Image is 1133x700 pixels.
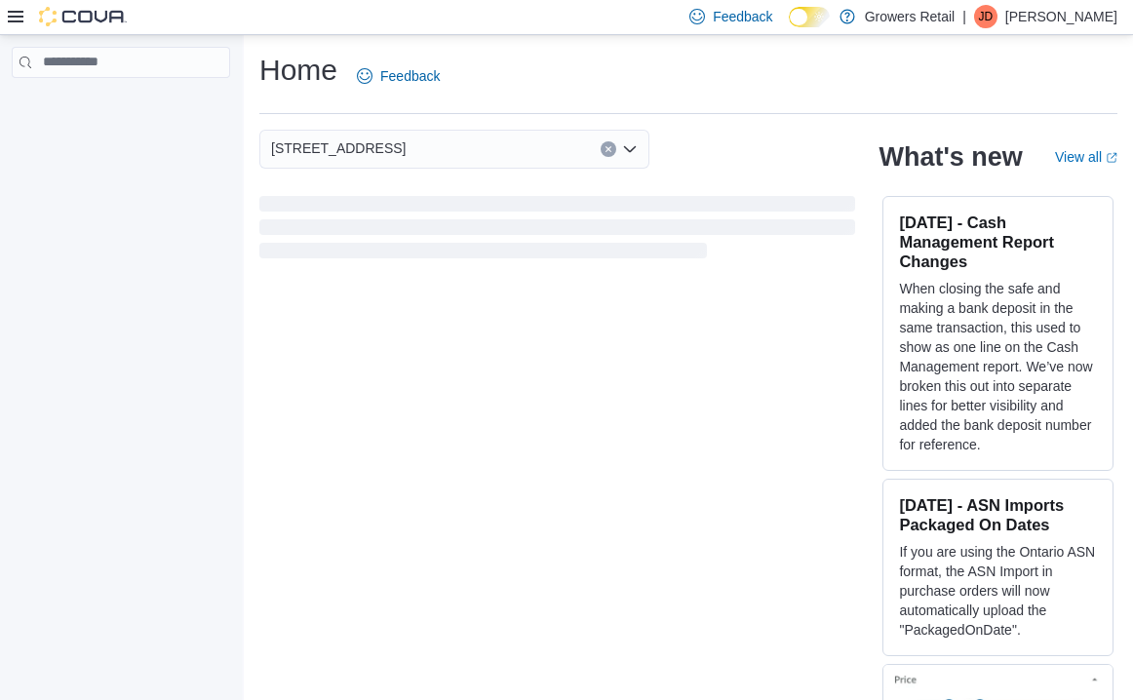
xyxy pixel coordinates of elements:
span: Loading [259,200,855,262]
h1: Home [259,51,337,90]
p: Growers Retail [865,5,956,28]
input: Dark Mode [789,7,830,27]
button: Clear input [601,141,616,157]
span: Feedback [713,7,772,26]
nav: Complex example [12,82,230,129]
a: View allExternal link [1055,149,1117,165]
h3: [DATE] - Cash Management Report Changes [899,213,1097,271]
span: [STREET_ADDRESS] [271,136,406,160]
p: [PERSON_NAME] [1005,5,1117,28]
div: Jodi Duke [974,5,997,28]
p: | [962,5,966,28]
p: If you are using the Ontario ASN format, the ASN Import in purchase orders will now automatically... [899,542,1097,640]
h3: [DATE] - ASN Imports Packaged On Dates [899,495,1097,534]
span: JD [979,5,994,28]
a: Feedback [349,57,448,96]
img: Cova [39,7,127,26]
button: Open list of options [622,141,638,157]
span: Dark Mode [789,27,790,28]
svg: External link [1106,152,1117,164]
h2: What's new [879,141,1022,173]
p: When closing the safe and making a bank deposit in the same transaction, this used to show as one... [899,279,1097,454]
span: Feedback [380,66,440,86]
